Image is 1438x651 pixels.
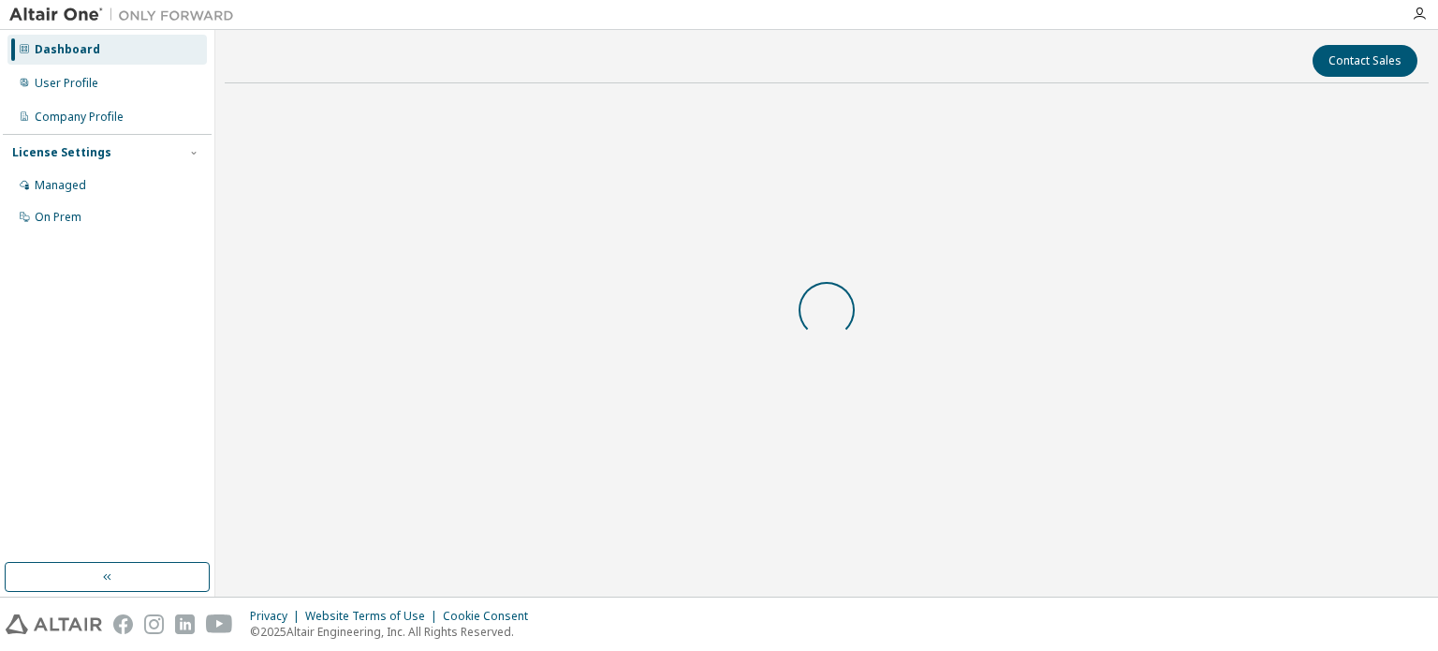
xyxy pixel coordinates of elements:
[144,614,164,634] img: instagram.svg
[1313,45,1417,77] button: Contact Sales
[175,614,195,634] img: linkedin.svg
[35,210,81,225] div: On Prem
[35,178,86,193] div: Managed
[206,614,233,634] img: youtube.svg
[9,6,243,24] img: Altair One
[113,614,133,634] img: facebook.svg
[443,609,539,624] div: Cookie Consent
[6,614,102,634] img: altair_logo.svg
[35,76,98,91] div: User Profile
[250,609,305,624] div: Privacy
[305,609,443,624] div: Website Terms of Use
[250,624,539,640] p: © 2025 Altair Engineering, Inc. All Rights Reserved.
[35,110,124,125] div: Company Profile
[12,145,111,160] div: License Settings
[35,42,100,57] div: Dashboard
